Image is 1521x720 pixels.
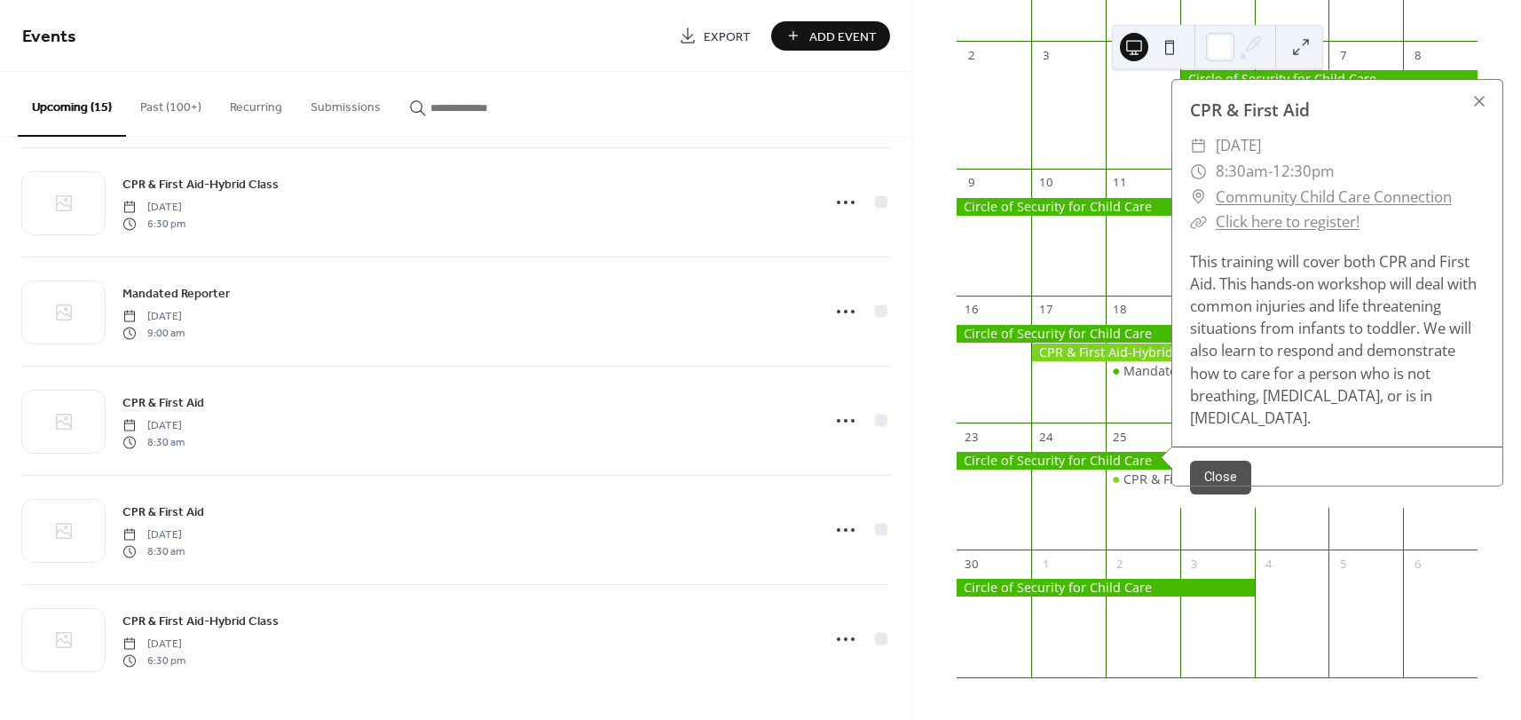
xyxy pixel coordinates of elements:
[1031,344,1180,361] div: CPR & First Aid-Hybrid Class
[1037,302,1053,318] div: 17
[1190,210,1207,235] div: ​
[1216,159,1268,185] span: 8:30am
[122,434,185,450] span: 8:30 am
[957,579,1254,597] div: Circle of Security for Child Care
[122,325,185,341] span: 9:00 am
[771,21,890,51] button: Add Event
[122,613,279,631] span: CPR & First Aid-Hybrid Class
[1186,557,1202,573] div: 3
[1190,159,1207,185] div: ​
[122,502,204,522] a: CPR & First Aid
[964,175,980,191] div: 9
[122,283,230,304] a: Mandated Reporter
[1106,362,1180,380] div: Mandated Reporter
[964,48,980,64] div: 2
[296,72,395,135] button: Submissions
[122,216,185,232] span: 6:30 pm
[666,21,764,51] a: Export
[1261,557,1277,573] div: 4
[1190,133,1207,159] div: ​
[22,20,76,54] span: Events
[122,176,279,194] span: CPR & First Aid-Hybrid Class
[1037,175,1053,191] div: 10
[122,653,185,669] span: 6:30 pm
[122,503,204,522] span: CPR & First Aid
[964,429,980,445] div: 23
[1190,461,1251,495] button: Close
[122,285,230,304] span: Mandated Reporter
[122,392,204,413] a: CPR & First Aid
[1123,471,1212,488] div: CPR & First Aid
[1273,159,1335,185] span: 12:30pm
[1180,70,1478,88] div: Circle of Security for Child Care
[216,72,296,135] button: Recurring
[1037,48,1053,64] div: 3
[964,557,980,573] div: 30
[1409,48,1425,64] div: 8
[1172,250,1502,430] div: This training will cover both CPR and First Aid. This hands-on workshop will deal with common inj...
[1112,557,1128,573] div: 2
[122,543,185,559] span: 8:30 am
[704,28,751,46] span: Export
[1216,211,1359,232] a: Click here to register!
[122,418,185,434] span: [DATE]
[122,309,185,325] span: [DATE]
[1106,471,1180,488] div: CPR & First Aid
[809,28,877,46] span: Add Event
[957,325,1478,343] div: Circle of Security for Child Care
[1336,48,1352,64] div: 7
[1190,185,1207,210] div: ​
[1268,159,1273,185] span: -
[122,200,185,216] span: [DATE]
[1037,557,1053,573] div: 1
[1190,98,1310,122] a: CPR & First Aid
[1336,557,1352,573] div: 5
[1112,175,1128,191] div: 11
[122,174,279,194] a: CPR & First Aid-Hybrid Class
[1409,557,1425,573] div: 6
[1123,362,1241,380] div: Mandated Reporter
[964,302,980,318] div: 16
[1112,302,1128,318] div: 18
[122,637,185,653] span: [DATE]
[122,611,279,631] a: CPR & First Aid-Hybrid Class
[957,198,1478,216] div: Circle of Security for Child Care
[957,452,1478,470] div: Circle of Security for Child Care
[126,72,216,135] button: Past (100+)
[1216,185,1452,210] a: Community Child Care Connection
[122,394,204,413] span: CPR & First Aid
[1112,429,1128,445] div: 25
[122,527,185,543] span: [DATE]
[1037,429,1053,445] div: 24
[1216,133,1261,159] span: [DATE]
[18,72,126,137] button: Upcoming (15)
